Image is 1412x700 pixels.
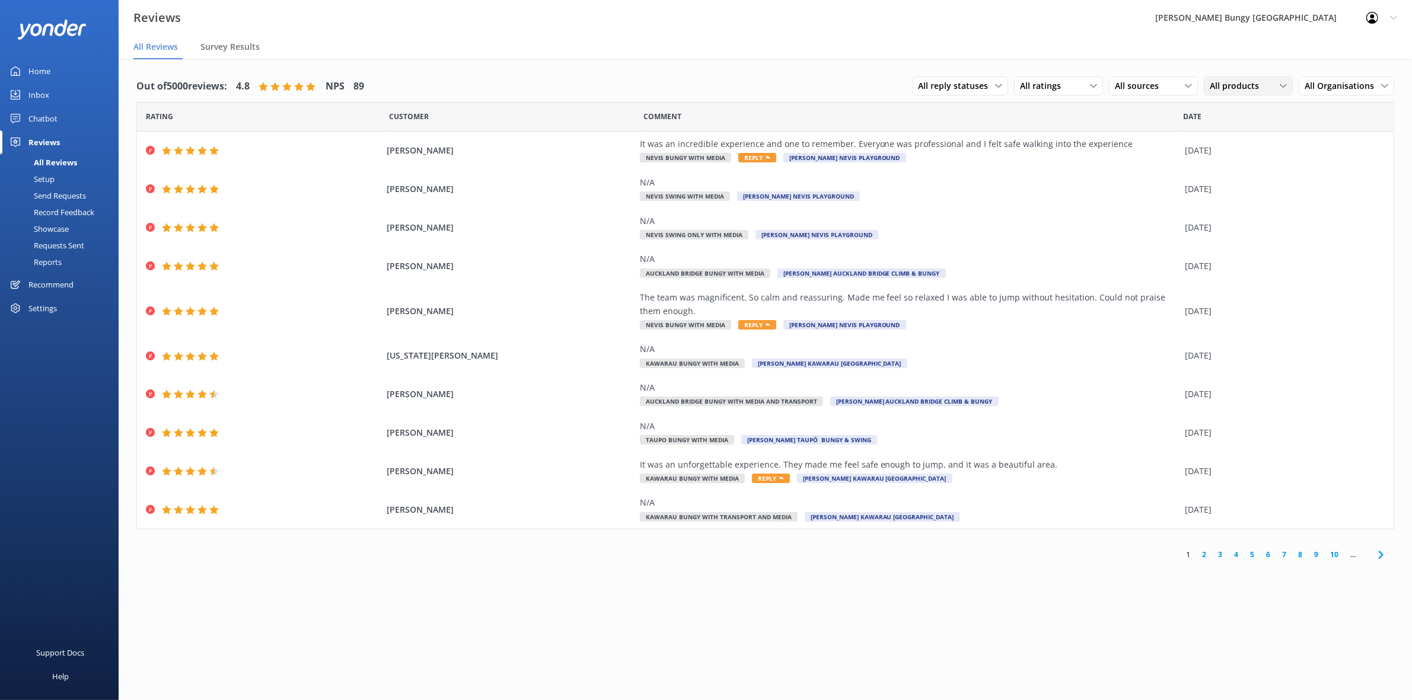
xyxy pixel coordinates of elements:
span: Date [146,111,173,122]
div: All Reviews [7,154,77,171]
span: [PERSON_NAME] [387,503,633,516]
span: [PERSON_NAME] [387,144,633,157]
div: [DATE] [1185,426,1379,439]
span: Nevis Swing with Media [640,191,730,201]
span: Nevis Bungy with Media [640,153,731,162]
a: 4 [1228,549,1244,560]
div: N/A [640,176,1180,189]
span: [PERSON_NAME] Nevis Playground [783,320,906,330]
a: Requests Sent [7,237,119,254]
a: 8 [1292,549,1308,560]
div: [DATE] [1185,144,1379,157]
h4: 89 [353,79,364,94]
a: All Reviews [7,154,119,171]
a: 6 [1260,549,1276,560]
span: [PERSON_NAME] Nevis Playground [737,191,860,201]
span: [PERSON_NAME] Nevis Playground [783,153,906,162]
div: N/A [640,496,1180,509]
div: Chatbot [28,107,58,130]
div: [DATE] [1185,503,1379,516]
a: Record Feedback [7,204,119,220]
span: ... [1344,549,1362,560]
h4: Out of 5000 reviews: [136,79,227,94]
a: Reports [7,254,119,270]
span: Reply [738,153,776,162]
span: [PERSON_NAME] [387,426,633,439]
a: 7 [1276,549,1292,560]
span: Kawarau Bungy with Media [640,359,745,368]
span: All Organisations [1305,79,1381,92]
span: [PERSON_NAME] Auckland Bridge Climb & Bungy [830,397,999,406]
span: Nevis Swing Only with Media [640,230,748,239]
div: Home [28,59,50,83]
span: [PERSON_NAME] [387,260,633,273]
span: Kawarau Bungy with Media [640,474,745,483]
div: N/A [640,343,1180,356]
span: Auckland Bridge Bungy with Media [640,269,770,278]
div: N/A [640,252,1180,266]
h4: NPS [326,79,345,94]
span: [PERSON_NAME] Nevis Playground [756,230,878,239]
a: 2 [1196,549,1212,560]
div: It was an unforgettable experience. They made me feel safe enough to jump, and it was a beautiful... [640,458,1180,471]
div: [DATE] [1185,183,1379,196]
div: Inbox [28,83,49,107]
div: Reviews [28,130,60,154]
span: Date [389,111,429,122]
span: [PERSON_NAME] [387,305,633,318]
div: Setup [7,171,55,187]
a: Showcase [7,220,119,237]
span: All products [1210,79,1266,92]
div: N/A [640,381,1180,394]
span: Reply [752,474,790,483]
div: Recommend [28,273,74,296]
a: Send Requests [7,187,119,204]
span: Taupo Bungy with Media [640,435,734,445]
span: All ratings [1020,79,1068,92]
a: 9 [1308,549,1324,560]
span: Kawarau Bungy with Transport and Media [640,512,798,522]
span: [US_STATE][PERSON_NAME] [387,349,633,362]
div: The team was magnificent. So calm and reassuring. Made me feel so relaxed I was able to jump with... [640,291,1180,318]
img: yonder-white-logo.png [18,20,86,39]
h4: 4.8 [236,79,250,94]
a: Setup [7,171,119,187]
span: Date [1183,111,1201,122]
span: [PERSON_NAME] Kawarau [GEOGRAPHIC_DATA] [797,474,952,483]
div: N/A [640,420,1180,433]
span: [PERSON_NAME] [387,221,633,234]
span: [PERSON_NAME] [387,465,633,478]
div: [DATE] [1185,305,1379,318]
div: [DATE] [1185,260,1379,273]
span: Question [643,111,681,122]
div: Help [52,664,69,688]
div: [DATE] [1185,349,1379,362]
div: It was an incredible experience and one to remember. Everyone was professional and I felt safe wa... [640,138,1180,151]
div: Settings [28,296,57,320]
span: All reply statuses [918,79,995,92]
span: Nevis Bungy with Media [640,320,731,330]
span: [PERSON_NAME] Auckland Bridge Climb & Bungy [777,269,946,278]
div: [DATE] [1185,465,1379,478]
span: [PERSON_NAME] Kawarau [GEOGRAPHIC_DATA] [805,512,960,522]
div: Send Requests [7,187,86,204]
div: Reports [7,254,62,270]
span: All sources [1115,79,1166,92]
a: 10 [1324,549,1344,560]
div: [DATE] [1185,388,1379,401]
div: Showcase [7,220,69,237]
div: Record Feedback [7,204,94,220]
a: 1 [1180,549,1196,560]
div: [DATE] [1185,221,1379,234]
span: Survey Results [200,41,260,53]
h3: Reviews [133,8,181,27]
div: Requests Sent [7,237,84,254]
span: [PERSON_NAME] [387,183,633,196]
span: [PERSON_NAME] Taupō Bungy & Swing [741,435,877,445]
span: [PERSON_NAME] Kawarau [GEOGRAPHIC_DATA] [752,359,907,368]
a: 5 [1244,549,1260,560]
div: Support Docs [37,641,85,664]
div: N/A [640,215,1180,228]
span: Auckland Bridge Bungy with Media and Transport [640,397,823,406]
span: Reply [738,320,776,330]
